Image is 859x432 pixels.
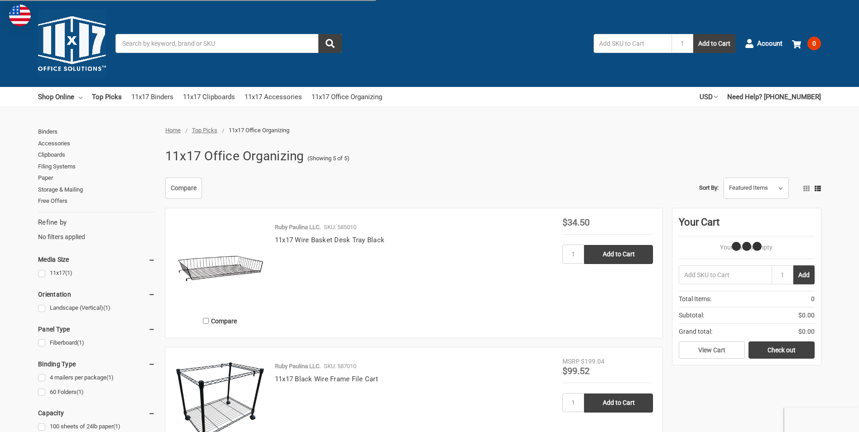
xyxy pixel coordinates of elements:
[679,265,772,284] input: Add SKU to Cart
[38,217,155,242] div: No filters applied
[798,311,815,320] span: $0.00
[594,34,672,53] input: Add SKU to Cart
[679,311,704,320] span: Subtotal:
[38,184,155,196] a: Storage & Mailing
[699,181,719,195] label: Sort By:
[679,341,745,359] a: View Cart
[562,217,590,228] span: $34.50
[793,265,815,284] button: Add
[679,327,712,336] span: Grand total:
[38,324,155,335] h5: Panel Type
[324,362,356,371] p: SKU: 587010
[584,394,653,413] input: Add to Cart
[203,318,209,324] input: Compare
[38,254,155,265] h5: Media Size
[275,223,321,232] p: Ruby Paulina LLC.
[679,294,711,304] span: Total Items:
[807,37,821,50] span: 0
[106,374,114,381] span: (1)
[811,294,815,304] span: 0
[38,126,155,138] a: Binders
[77,389,84,395] span: (1)
[192,127,217,134] a: Top Picks
[65,269,72,276] span: (1)
[175,313,265,328] label: Compare
[38,337,155,349] a: Fiberboard
[693,34,735,53] button: Add to Cart
[38,217,155,228] h5: Refine by
[679,215,815,236] div: Your Cart
[312,87,382,107] a: 11x17 Office Organizing
[562,357,580,366] div: MSRP
[584,245,653,264] input: Add to Cart
[798,327,815,336] span: $0.00
[38,161,155,173] a: Filing Systems
[245,87,302,107] a: 11x17 Accessories
[275,236,384,244] a: 11x17 Wire Basket Desk Tray Black
[38,386,155,398] a: 60 Folders
[727,87,821,107] a: Need Help? [PHONE_NUMBER]
[38,359,155,370] h5: Binding Type
[275,362,321,371] p: Ruby Paulina LLC.
[757,38,782,49] span: Account
[562,365,590,376] span: $99.52
[77,339,84,346] span: (1)
[38,172,155,184] a: Paper
[679,243,815,252] p: Your Cart Is Empty.
[275,375,378,383] a: 11x17 Black Wire Frame File Cart
[229,127,289,134] span: 11x17 Office Organizing
[113,423,120,430] span: (1)
[38,10,106,77] img: 11x17.com
[38,289,155,300] h5: Orientation
[700,87,718,107] a: USD
[784,408,859,432] iframe: Google Customer Reviews
[165,178,202,199] a: Compare
[581,358,605,365] span: $199.04
[131,87,173,107] a: 11x17 Binders
[749,341,815,359] a: Check out
[38,149,155,161] a: Clipboards
[183,87,235,107] a: 11x17 Clipboards
[38,372,155,384] a: 4 mailers per package
[38,302,155,314] a: Landscape (Vertical)
[103,304,110,311] span: (1)
[38,87,82,107] a: Shop Online
[165,144,304,168] h1: 11x17 Office Organizing
[792,32,821,55] a: 0
[165,127,181,134] a: Home
[307,154,350,163] span: (Showing 5 of 5)
[38,267,155,279] a: 11x17
[115,34,342,53] input: Search by keyword, brand or SKU
[38,408,155,418] h5: Capacity
[38,138,155,149] a: Accessories
[745,32,782,55] a: Account
[38,195,155,207] a: Free Offers
[9,5,31,26] img: duty and tax information for United States
[324,223,356,232] p: SKU: 585010
[175,218,265,308] img: 11x17 Wire Basket Desk Tray Black
[92,87,122,107] a: Top Picks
